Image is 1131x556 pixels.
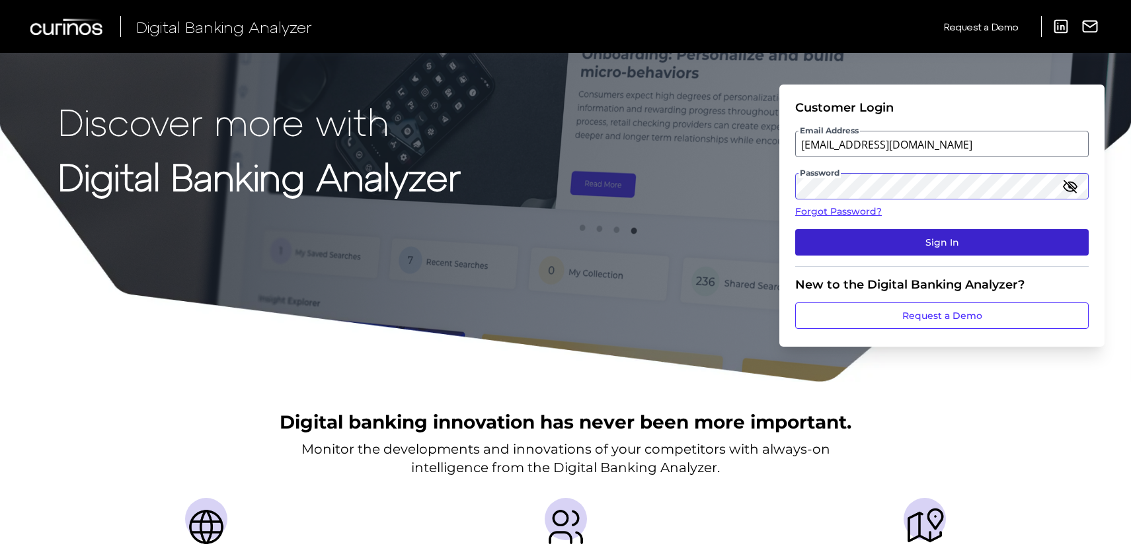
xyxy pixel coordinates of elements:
[545,506,587,548] img: Providers
[185,506,227,548] img: Countries
[795,229,1089,256] button: Sign In
[280,409,851,434] h2: Digital banking innovation has never been more important.
[944,16,1018,38] a: Request a Demo
[799,168,841,178] span: Password
[795,277,1089,292] div: New to the Digital Banking Analyzer?
[944,21,1018,32] span: Request a Demo
[795,302,1089,329] a: Request a Demo
[58,154,461,198] strong: Digital Banking Analyzer
[799,125,860,136] span: Email Address
[795,100,1089,115] div: Customer Login
[904,506,946,548] img: Journeys
[136,17,312,36] span: Digital Banking Analyzer
[301,440,830,477] p: Monitor the developments and innovations of your competitors with always-on intelligence from the...
[58,100,461,142] p: Discover more with
[30,18,104,35] img: Curinos
[795,205,1089,219] a: Forgot Password?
